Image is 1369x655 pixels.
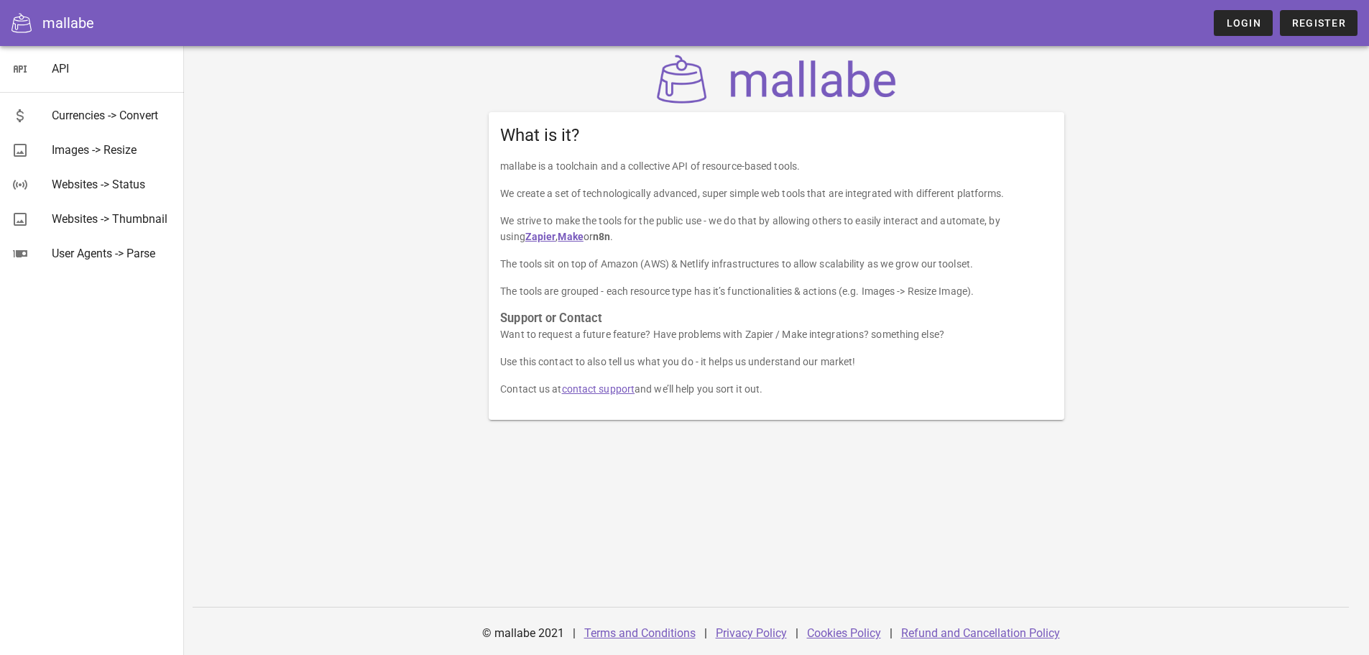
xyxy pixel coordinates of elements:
[52,178,172,191] div: Websites -> Status
[1214,10,1272,36] a: Login
[796,616,798,651] div: |
[653,55,900,104] img: mallabe Logo
[704,616,707,651] div: |
[562,383,635,395] a: contact support
[716,626,787,640] a: Privacy Policy
[52,143,172,157] div: Images -> Resize
[500,283,1053,299] p: The tools are grouped - each resource type has it’s functionalities & actions (e.g. Images -> Res...
[500,185,1053,201] p: We create a set of technologically advanced, super simple web tools that are integrated with diff...
[500,158,1053,174] p: mallabe is a toolchain and a collective API of resource-based tools.
[807,626,881,640] a: Cookies Policy
[52,212,172,226] div: Websites -> Thumbnail
[1280,10,1358,36] a: Register
[42,12,94,34] div: mallabe
[489,112,1064,158] div: What is it?
[52,62,172,75] div: API
[1225,17,1260,29] span: Login
[584,626,696,640] a: Terms and Conditions
[500,311,1053,326] h3: Support or Contact
[558,231,583,242] a: Make
[573,616,576,651] div: |
[474,616,573,651] div: © mallabe 2021
[525,231,556,242] a: Zapier
[500,381,1053,397] p: Contact us at and we’ll help you sort it out.
[500,213,1053,244] p: We strive to make the tools for the public use - we do that by allowing others to easily interact...
[52,247,172,260] div: User Agents -> Parse
[500,354,1053,370] p: Use this contact to also tell us what you do - it helps us understand our market!
[500,256,1053,272] p: The tools sit on top of Amazon (AWS) & Netlify infrastructures to allow scalability as we grow ou...
[52,109,172,122] div: Currencies -> Convert
[901,626,1060,640] a: Refund and Cancellation Policy
[500,326,1053,342] p: Want to request a future feature? Have problems with Zapier / Make integrations? something else?
[890,616,893,651] div: |
[593,231,610,242] strong: n8n
[1291,17,1346,29] span: Register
